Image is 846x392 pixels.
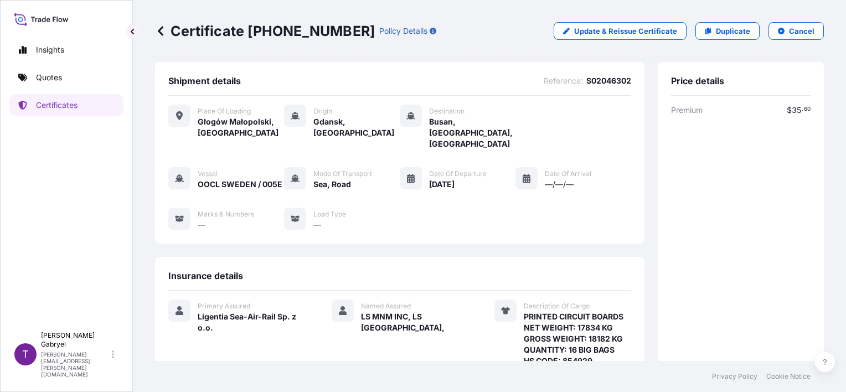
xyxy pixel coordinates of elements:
p: Insights [36,44,64,55]
p: Quotes [36,72,62,83]
span: Vessel [198,169,218,178]
span: —/—/— [545,179,574,190]
span: Place of Loading [198,107,251,116]
span: Load Type [313,210,346,219]
p: Update & Reissue Certificate [574,25,677,37]
p: [PERSON_NAME][EMAIL_ADDRESS][PERSON_NAME][DOMAIN_NAME] [41,351,110,378]
span: Gdansk, [GEOGRAPHIC_DATA] [313,116,400,138]
span: [DATE] [429,179,455,190]
span: Premium [671,105,703,116]
span: 60 [804,107,811,111]
span: Primary Assured [198,302,250,311]
p: Cancel [789,25,814,37]
span: $ [787,106,792,114]
p: Certificates [36,100,78,111]
span: Sea, Road [313,179,351,190]
span: Busan, [GEOGRAPHIC_DATA], [GEOGRAPHIC_DATA] [429,116,515,149]
span: . [802,107,803,111]
span: T [22,349,29,360]
p: Certificate [PHONE_NUMBER] [155,22,375,40]
a: Certificates [9,94,123,116]
p: Duplicate [716,25,750,37]
span: Price details [671,75,724,86]
a: Quotes [9,66,123,89]
span: Shipment details [168,75,241,86]
span: 35 [792,106,801,114]
a: Duplicate [695,22,760,40]
span: Insurance details [168,270,243,281]
span: Reference : [544,75,583,86]
a: Insights [9,39,123,61]
span: Named Assured [361,302,411,311]
span: S02046302 [586,75,631,86]
span: — [313,219,321,230]
span: Mode of Transport [313,169,372,178]
span: Głogów Małopolski, [GEOGRAPHIC_DATA] [198,116,284,138]
span: Ligentia Sea-Air-Rail Sp. z o.o. [198,311,305,333]
span: Date of Departure [429,169,487,178]
span: Marks & Numbers [198,210,254,219]
span: Origin [313,107,332,116]
p: [PERSON_NAME] Gabryel [41,331,110,349]
span: Date of Arrival [545,169,591,178]
a: Privacy Policy [712,372,757,381]
span: Destination [429,107,465,116]
span: OOCL SWEDEN / 005E [198,179,282,190]
a: Cookie Notice [766,372,811,381]
p: Policy Details [379,25,427,37]
span: Description Of Cargo [524,302,590,311]
button: Cancel [768,22,824,40]
a: Update & Reissue Certificate [554,22,687,40]
span: — [198,219,205,230]
span: LS MNM INC, LS [GEOGRAPHIC_DATA], [361,311,468,333]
